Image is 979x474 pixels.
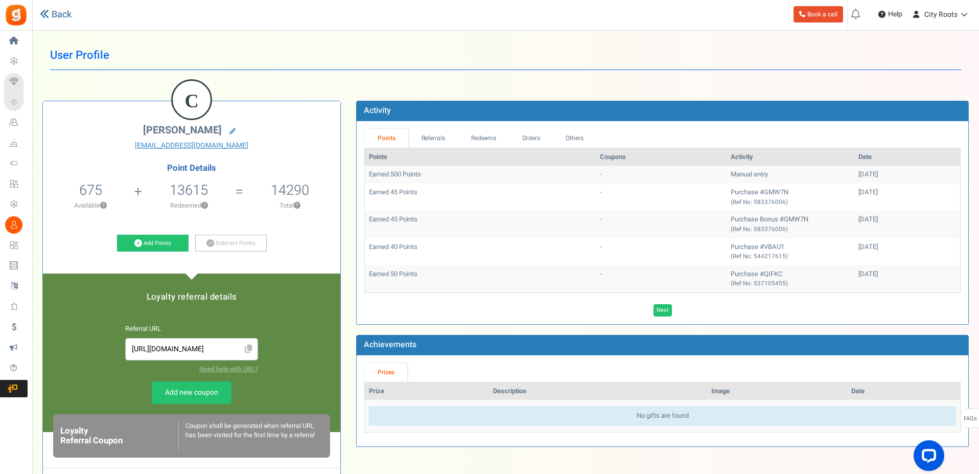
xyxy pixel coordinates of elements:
a: Add Points [117,235,189,252]
span: City Roots [924,9,958,20]
td: - [596,166,727,184]
div: [DATE] [858,242,956,252]
b: Activity [364,104,391,117]
td: - [596,238,727,265]
a: Need help with URL? [199,365,258,374]
th: Activity [727,148,854,166]
small: (Ref No: 537105455) [731,279,788,288]
th: Prize [365,382,488,400]
span: Manual entry [731,169,768,179]
a: Book a call [794,6,843,22]
span: FAQs [963,409,977,428]
h6: Loyalty Referral Coupon [60,426,178,445]
td: - [596,265,727,292]
td: Purchase #VBAU1 [727,238,854,265]
th: Date [847,382,960,400]
div: [DATE] [858,215,956,224]
a: Others [553,129,597,148]
a: [EMAIL_ADDRESS][DOMAIN_NAME] [51,141,333,151]
span: [PERSON_NAME] [143,123,222,138]
a: Redeems [458,129,509,148]
div: No gifts are found [369,407,956,425]
a: Next [654,304,672,317]
th: Date [854,148,960,166]
td: - [596,184,727,211]
a: Help [874,6,906,22]
div: [DATE] [858,170,956,179]
th: Coupons [596,148,727,166]
a: Subtract Points [195,235,267,252]
td: Earned 40 Points [365,238,596,265]
td: Earned 500 Points [365,166,596,184]
h5: 14290 [271,183,309,198]
p: Redeemed [144,201,235,210]
p: Available [48,201,133,210]
img: Gratisfaction [5,4,28,27]
td: Purchase #GMW7N [727,184,854,211]
td: Purchase #QIFKC [727,265,854,292]
a: Points [364,129,408,148]
span: Help [885,9,902,19]
a: Referrals [408,129,458,148]
div: [DATE] [858,269,956,279]
div: [DATE] [858,188,956,197]
small: (Ref No: 583376006) [731,198,788,207]
span: 675 [79,180,102,200]
span: Click to Copy [240,341,257,358]
a: Orders [509,129,553,148]
div: Coupon shall be generated when referral URL has been visited for the first time by a referral [178,421,323,450]
p: Total [245,201,336,210]
b: Achievements [364,338,416,351]
small: (Ref No: 583376006) [731,225,788,234]
h4: Point Details [43,164,340,173]
button: ? [100,202,107,209]
figcaption: C [173,81,211,121]
h1: User Profile [50,41,961,70]
td: Earned 45 Points [365,184,596,211]
td: Earned 45 Points [365,211,596,238]
h6: Referral URL [125,326,258,333]
th: Image [707,382,847,400]
a: Prizes [364,363,407,382]
td: Earned 50 Points [365,265,596,292]
small: (Ref No: 544217615) [731,252,788,261]
a: Add new coupon [152,381,231,404]
button: ? [294,202,300,209]
td: Purchase Bonus #GMW7N [727,211,854,238]
th: Points [365,148,596,166]
button: ? [201,202,208,209]
h5: Loyalty referral details [53,292,330,302]
td: - [596,211,727,238]
th: Description [489,382,707,400]
h5: 13615 [170,183,208,198]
